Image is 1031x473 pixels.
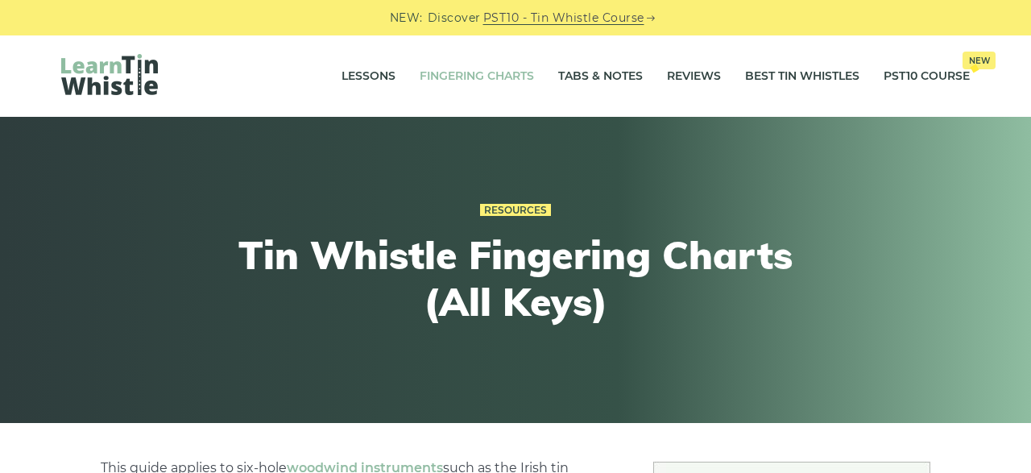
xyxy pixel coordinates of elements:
[61,54,158,95] img: LearnTinWhistle.com
[667,56,721,97] a: Reviews
[480,204,551,217] a: Resources
[745,56,859,97] a: Best Tin Whistles
[884,56,970,97] a: PST10 CourseNew
[219,232,812,325] h1: Tin Whistle Fingering Charts (All Keys)
[963,52,996,69] span: New
[420,56,534,97] a: Fingering Charts
[558,56,643,97] a: Tabs & Notes
[342,56,395,97] a: Lessons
